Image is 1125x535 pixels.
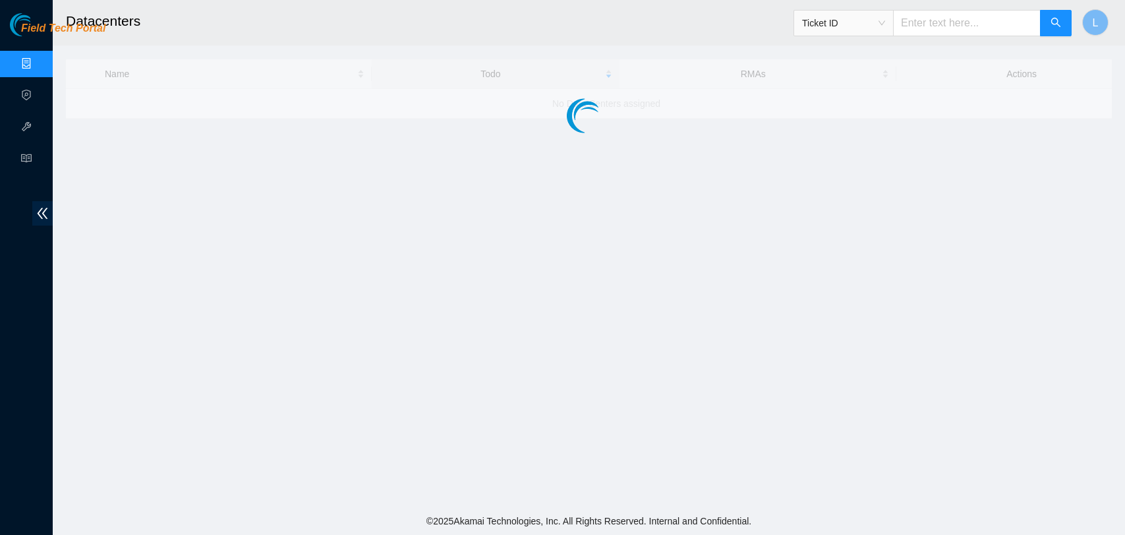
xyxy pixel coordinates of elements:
button: search [1040,10,1072,36]
span: Ticket ID [802,13,885,33]
input: Enter text here... [893,10,1041,36]
a: Akamai TechnologiesField Tech Portal [10,24,105,41]
img: Akamai Technologies [10,13,67,36]
footer: © 2025 Akamai Technologies, Inc. All Rights Reserved. Internal and Confidential. [53,507,1125,535]
span: L [1093,15,1099,31]
span: read [21,147,32,173]
button: L [1082,9,1109,36]
span: double-left [32,201,53,226]
span: Field Tech Portal [21,22,105,35]
span: search [1051,17,1061,30]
